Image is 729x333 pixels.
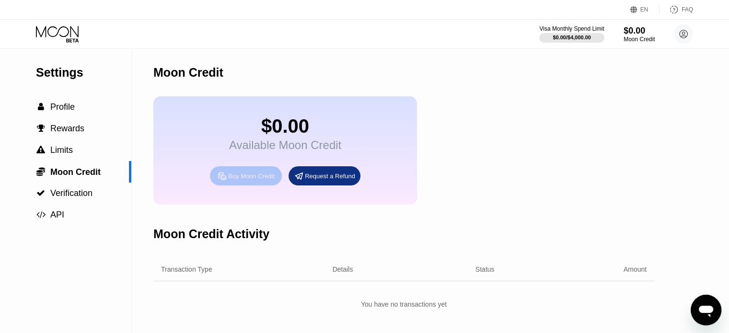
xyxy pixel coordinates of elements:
div: FAQ [682,6,693,13]
span:  [38,103,44,111]
div: Request a Refund [305,172,355,180]
div:  [36,146,46,154]
span:  [36,210,46,219]
div: Available Moon Credit [229,138,341,152]
div:  [36,124,46,133]
div: Buy Moon Credit [228,172,275,180]
div: Request a Refund [289,166,360,185]
div: Details [333,265,353,273]
div: Moon Credit Activity [153,227,269,241]
div: Buy Moon Credit [210,166,282,185]
span:  [36,189,45,197]
span:  [36,167,45,176]
div:  [36,167,46,176]
div:  [36,103,46,111]
div: Settings [36,66,131,80]
div: $0.00 / $4,000.00 [553,34,591,40]
span:  [37,124,45,133]
div: EN [640,6,648,13]
div: EN [630,5,660,14]
span: Moon Credit [50,167,101,177]
span:  [36,146,45,154]
span: Limits [50,145,73,155]
div: Moon Credit [153,66,223,80]
div: Visa Monthly Spend Limit$0.00/$4,000.00 [539,25,604,43]
span: Rewards [50,124,84,133]
div: Moon Credit [624,36,655,43]
span: API [50,210,64,219]
div: $0.00Moon Credit [624,26,655,43]
span: Verification [50,188,93,198]
span: Profile [50,102,75,112]
iframe: Button to launch messaging window [691,295,721,325]
div: $0.00 [229,115,341,137]
div: $0.00 [624,26,655,36]
div: Transaction Type [161,265,212,273]
div:  [36,189,46,197]
div: Status [475,265,495,273]
div: You have no transactions yet [153,296,654,313]
div: Visa Monthly Spend Limit [539,25,604,32]
div: FAQ [660,5,693,14]
div: Amount [624,265,647,273]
